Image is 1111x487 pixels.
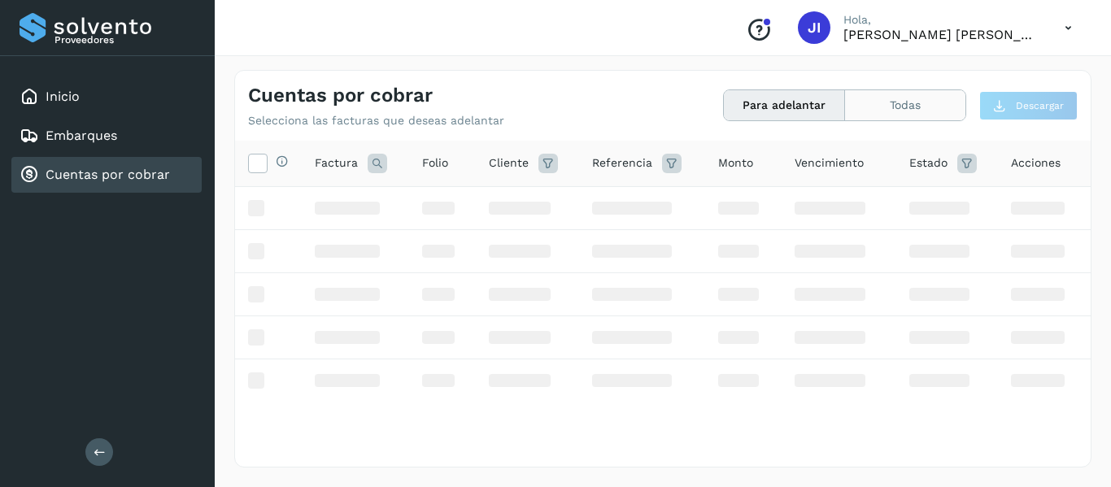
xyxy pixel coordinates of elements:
[1016,98,1064,113] span: Descargar
[909,154,948,172] span: Estado
[843,13,1039,27] p: Hola,
[46,167,170,182] a: Cuentas por cobrar
[11,79,202,115] div: Inicio
[979,91,1078,120] button: Descargar
[795,154,864,172] span: Vencimiento
[718,154,753,172] span: Monto
[1011,154,1061,172] span: Acciones
[248,114,504,128] p: Selecciona las facturas que deseas adelantar
[489,154,529,172] span: Cliente
[845,90,965,120] button: Todas
[422,154,448,172] span: Folio
[592,154,652,172] span: Referencia
[724,90,845,120] button: Para adelantar
[46,128,117,143] a: Embarques
[843,27,1039,42] p: JOHNATAN IVAN ESQUIVEL MEDRANO
[11,157,202,193] div: Cuentas por cobrar
[54,34,195,46] p: Proveedores
[315,154,358,172] span: Factura
[46,89,80,104] a: Inicio
[248,84,433,107] h4: Cuentas por cobrar
[11,118,202,154] div: Embarques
